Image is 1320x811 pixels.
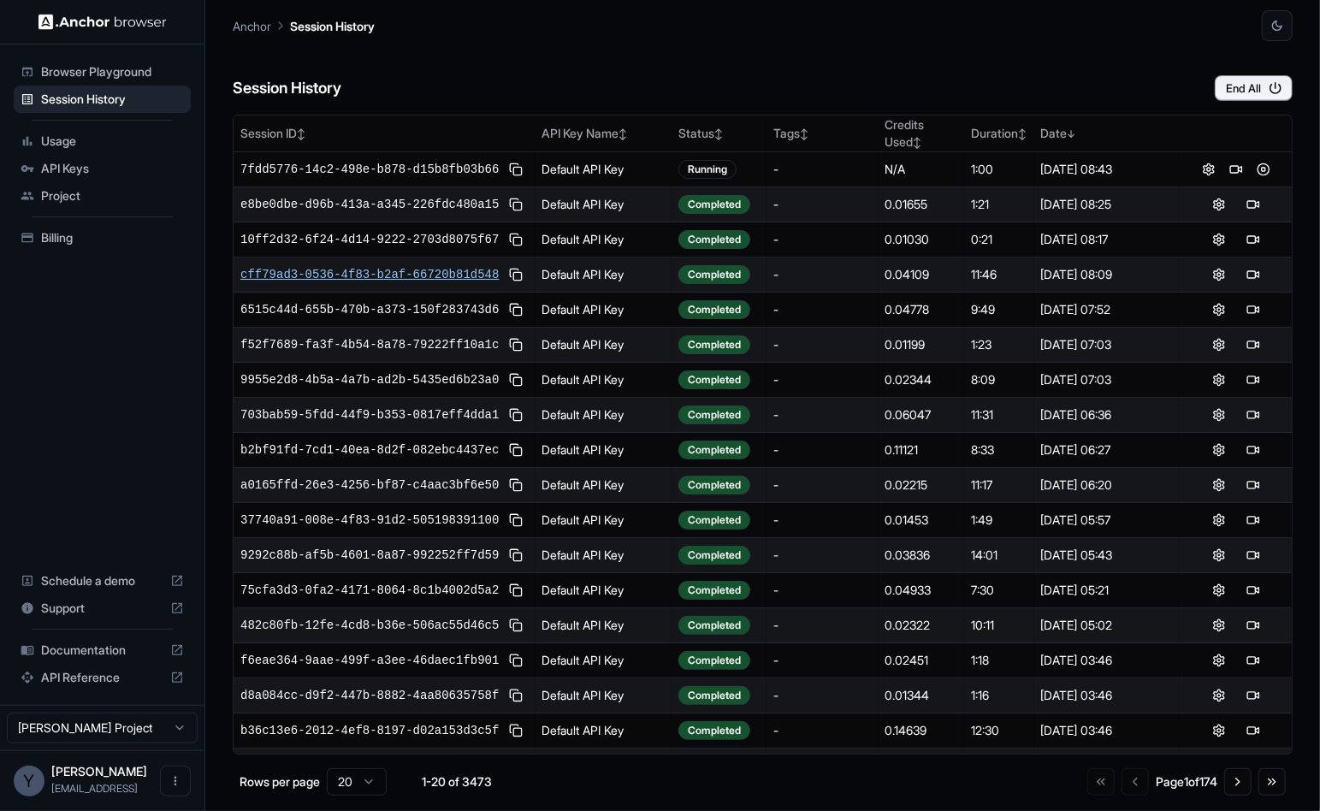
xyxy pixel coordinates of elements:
[678,616,750,635] div: Completed
[971,512,1027,529] div: 1:49
[240,687,499,704] span: d8a084cc-d9f2-447b-8882-4aa80635758f
[535,433,672,468] td: Default API Key
[885,266,957,283] div: 0.04109
[678,476,750,494] div: Completed
[535,608,672,643] td: Default API Key
[38,14,167,30] img: Anchor Logo
[678,335,750,354] div: Completed
[535,328,672,363] td: Default API Key
[240,161,499,178] span: 7fdd5776-14c2-498e-b878-d15b8fb03b66
[678,230,750,249] div: Completed
[1041,371,1174,388] div: [DATE] 07:03
[885,301,957,318] div: 0.04778
[535,678,672,713] td: Default API Key
[1018,127,1027,140] span: ↕
[678,441,750,459] div: Completed
[971,722,1027,739] div: 12:30
[535,503,672,538] td: Default API Key
[773,301,872,318] div: -
[678,265,750,284] div: Completed
[678,125,760,142] div: Status
[535,538,672,573] td: Default API Key
[240,125,528,142] div: Session ID
[971,266,1027,283] div: 11:46
[14,636,191,664] div: Documentation
[1041,617,1174,634] div: [DATE] 05:02
[678,511,750,530] div: Completed
[885,161,957,178] div: N/A
[535,187,672,222] td: Default API Key
[297,127,305,140] span: ↕
[41,600,163,617] span: Support
[885,116,957,151] div: Credits Used
[678,405,750,424] div: Completed
[160,766,191,796] button: Open menu
[773,617,872,634] div: -
[885,582,957,599] div: 0.04933
[240,371,499,388] span: 9955e2d8-4b5a-4a7b-ad2b-5435ed6b23a0
[971,371,1027,388] div: 8:09
[971,687,1027,704] div: 1:16
[14,127,191,155] div: Usage
[542,125,666,142] div: API Key Name
[535,152,672,187] td: Default API Key
[971,196,1027,213] div: 1:21
[41,642,163,659] span: Documentation
[240,652,499,669] span: f6eae364-9aae-499f-a3ee-46daec1fb901
[914,136,922,149] span: ↕
[41,63,184,80] span: Browser Playground
[678,581,750,600] div: Completed
[971,652,1027,669] div: 1:18
[535,468,672,503] td: Default API Key
[885,687,957,704] div: 0.01344
[773,652,872,669] div: -
[678,686,750,705] div: Completed
[678,546,750,565] div: Completed
[1041,512,1174,529] div: [DATE] 05:57
[773,125,872,142] div: Tags
[678,370,750,389] div: Completed
[773,161,872,178] div: -
[773,231,872,248] div: -
[773,547,872,564] div: -
[885,617,957,634] div: 0.02322
[1041,582,1174,599] div: [DATE] 05:21
[885,406,957,423] div: 0.06047
[41,669,163,686] span: API Reference
[971,301,1027,318] div: 9:49
[773,512,872,529] div: -
[1041,547,1174,564] div: [DATE] 05:43
[51,764,147,778] span: Yuma Heymans
[290,17,375,35] p: Session History
[800,127,808,140] span: ↕
[1041,231,1174,248] div: [DATE] 08:17
[14,224,191,252] div: Billing
[240,617,499,634] span: 482c80fb-12fe-4cd8-b36e-506ac55d46c5
[240,231,499,248] span: 10ff2d32-6f24-4d14-9222-2703d8075f67
[885,231,957,248] div: 0.01030
[14,182,191,210] div: Project
[773,722,872,739] div: -
[41,572,163,589] span: Schedule a demo
[1041,652,1174,669] div: [DATE] 03:46
[773,582,872,599] div: -
[885,512,957,529] div: 0.01453
[414,773,500,790] div: 1-20 of 3473
[14,567,191,595] div: Schedule a demo
[773,406,872,423] div: -
[678,160,737,179] div: Running
[1041,722,1174,739] div: [DATE] 03:46
[1041,196,1174,213] div: [DATE] 08:25
[240,477,499,494] span: a0165ffd-26e3-4256-bf87-c4aac3bf6e50
[14,766,44,796] div: Y
[885,336,957,353] div: 0.01199
[1041,301,1174,318] div: [DATE] 07:52
[1041,266,1174,283] div: [DATE] 08:09
[1068,127,1076,140] span: ↓
[971,582,1027,599] div: 7:30
[240,547,499,564] span: 9292c88b-af5b-4601-8a87-992252ff7d59
[240,196,499,213] span: e8be0dbe-d96b-413a-a345-226fdc480a15
[1041,441,1174,459] div: [DATE] 06:27
[14,155,191,182] div: API Keys
[233,16,375,35] nav: breadcrumb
